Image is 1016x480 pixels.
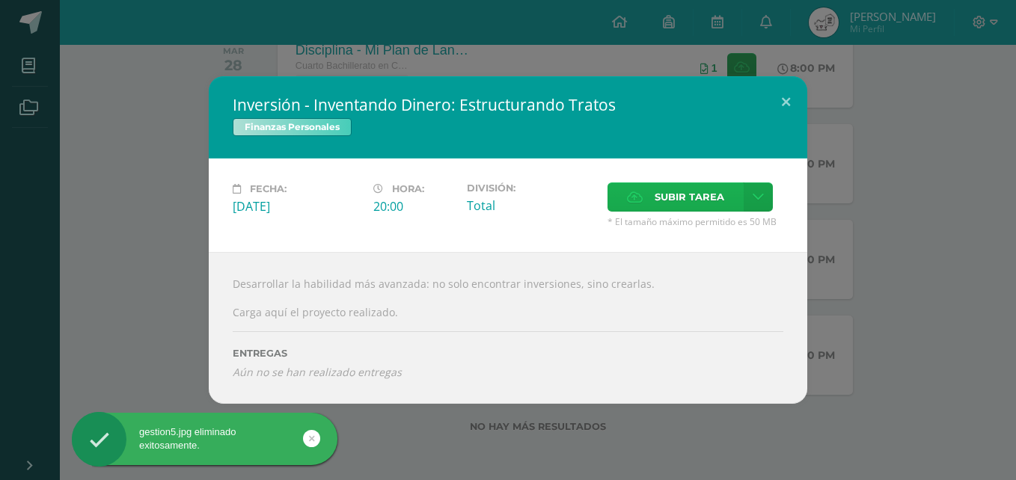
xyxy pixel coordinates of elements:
i: Aún no se han realizado entregas [233,365,783,379]
div: [DATE] [233,198,361,215]
span: Fecha: [250,183,287,194]
span: Finanzas Personales [233,118,352,136]
span: Hora: [392,183,424,194]
span: Subir tarea [655,183,724,211]
div: Total [467,197,596,214]
label: ENTREGAS [233,348,783,359]
div: gestion5.jpg eliminado exitosamente. [72,425,337,452]
button: Close (Esc) [765,76,807,127]
h2: Inversión - Inventando Dinero: Estructurando Tratos [233,94,783,115]
div: 20:00 [373,198,455,215]
span: * El tamaño máximo permitido es 50 MB [608,215,783,228]
div: Desarrollar la habilidad más avanzada: no solo encontrar inversiones, sino crearlas. Carga aquí e... [209,252,807,403]
label: División: [467,182,596,194]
